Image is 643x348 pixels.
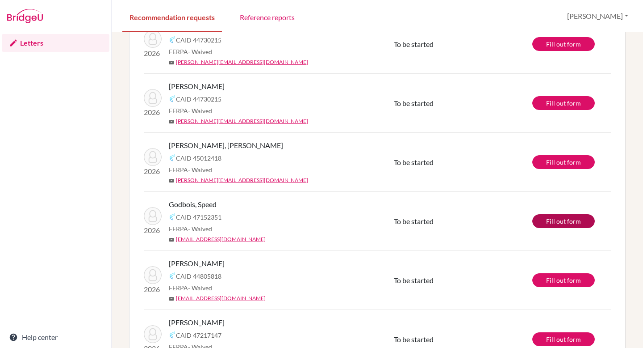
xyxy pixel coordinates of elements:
img: Bridge-U [7,9,43,23]
a: Fill out form [532,96,595,110]
a: Fill out form [532,155,595,169]
a: [PERSON_NAME][EMAIL_ADDRESS][DOMAIN_NAME] [176,58,308,66]
span: [PERSON_NAME] [169,258,225,269]
span: To be started [394,276,434,284]
p: 2026 [144,284,162,295]
span: FERPA [169,106,212,115]
img: Common App logo [169,36,176,43]
span: [PERSON_NAME] [169,317,225,328]
a: Reference reports [233,1,302,32]
a: [PERSON_NAME][EMAIL_ADDRESS][DOMAIN_NAME] [176,176,308,184]
span: FERPA [169,224,212,233]
span: CAID 44730215 [176,94,221,104]
a: [EMAIL_ADDRESS][DOMAIN_NAME] [176,294,266,302]
img: Hernández, Sofía [144,30,162,48]
span: To be started [394,217,434,225]
p: 2026 [144,166,162,177]
a: Fill out form [532,214,595,228]
img: Common App logo [169,213,176,221]
a: Letters [2,34,109,52]
img: Common App logo [169,154,176,161]
p: 2026 [144,48,162,59]
img: Godbois, Speed [144,207,162,225]
a: [PERSON_NAME][EMAIL_ADDRESS][DOMAIN_NAME] [176,117,308,125]
img: Diarte Gil, Gabriel [144,148,162,166]
span: FERPA [169,165,212,174]
span: To be started [394,99,434,107]
span: CAID 44805818 [176,272,221,281]
span: - Waived [188,284,212,292]
span: CAID 47152351 [176,212,221,222]
span: [PERSON_NAME], [PERSON_NAME] [169,140,283,151]
img: Balat Nasrallah, Jorge [144,266,162,284]
span: Godbois, Speed [169,199,217,210]
button: [PERSON_NAME] [563,8,632,25]
span: CAID 47217147 [176,331,221,340]
span: FERPA [169,47,212,56]
span: - Waived [188,48,212,55]
p: 2026 [144,225,162,236]
span: mail [169,178,174,183]
span: mail [169,296,174,301]
a: Fill out form [532,273,595,287]
a: Fill out form [532,332,595,346]
span: CAID 45012418 [176,153,221,163]
span: - Waived [188,225,212,233]
span: To be started [394,40,434,48]
span: mail [169,60,174,65]
span: To be started [394,335,434,344]
a: [EMAIL_ADDRESS][DOMAIN_NAME] [176,235,266,243]
a: Fill out form [532,37,595,51]
span: CAID 44730215 [176,35,221,45]
a: Help center [2,328,109,346]
p: 2026 [144,107,162,118]
img: Spier, Benjamín [144,325,162,343]
span: - Waived [188,166,212,174]
span: [PERSON_NAME] [169,81,225,92]
a: Recommendation requests [122,1,222,32]
img: Hernández, Sofía [144,89,162,107]
span: - Waived [188,107,212,115]
img: Common App logo [169,272,176,280]
span: mail [169,119,174,124]
span: FERPA [169,283,212,293]
span: To be started [394,158,434,166]
img: Common App logo [169,331,176,339]
span: mail [169,237,174,242]
img: Common App logo [169,95,176,102]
